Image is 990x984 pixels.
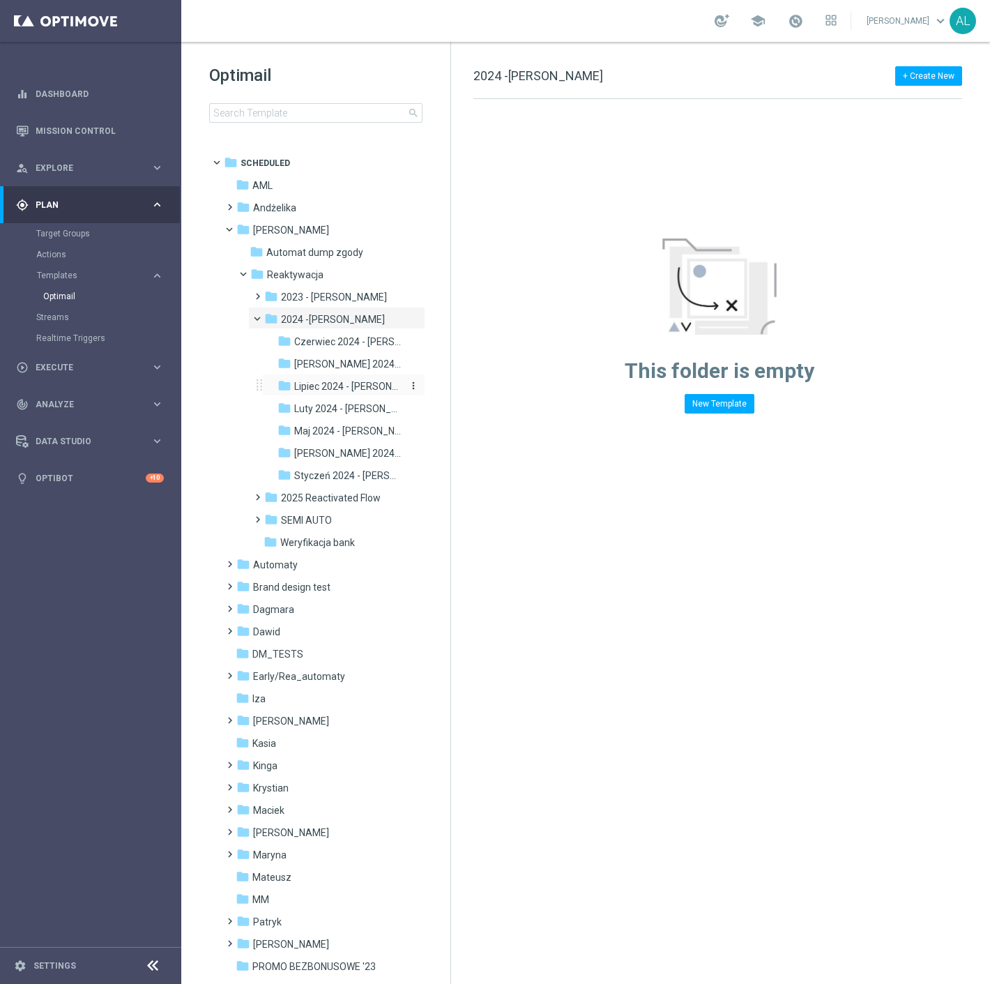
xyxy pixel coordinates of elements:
[236,691,250,705] i: folder
[264,312,278,326] i: folder
[236,780,250,794] i: folder
[685,394,754,414] button: New Template
[253,626,280,638] span: Dawid
[16,199,151,211] div: Plan
[236,736,250,750] i: folder
[16,162,151,174] div: Explore
[236,870,250,884] i: folder
[253,759,277,772] span: Kinga
[43,286,180,307] div: Optimail
[236,580,250,593] i: folder
[264,535,277,549] i: folder
[151,269,164,282] i: keyboard_arrow_right
[408,380,419,391] i: more_vert
[16,460,164,497] div: Optibot
[253,559,298,571] span: Automaty
[236,713,250,727] i: folder
[33,962,76,970] a: Settings
[750,13,766,29] span: school
[625,358,814,383] span: This folder is empty
[294,469,403,482] span: Styczeń 2024 - Antoni
[36,460,146,497] a: Optibot
[15,399,165,410] button: track_changes Analyze keyboard_arrow_right
[241,157,290,169] span: Scheduled
[146,474,164,483] div: +10
[294,402,403,415] span: Luty 2024 - Antoni
[36,164,151,172] span: Explore
[15,362,165,373] div: play_circle_outline Execute keyboard_arrow_right
[895,66,962,86] button: + Create New
[36,363,151,372] span: Execute
[16,361,151,374] div: Execute
[151,198,164,211] i: keyboard_arrow_right
[236,222,250,236] i: folder
[250,245,264,259] i: folder
[277,468,291,482] i: folder
[15,89,165,100] button: equalizer Dashboard
[950,8,976,34] div: AL
[151,434,164,448] i: keyboard_arrow_right
[236,624,250,638] i: folder
[252,692,266,705] span: Iza
[253,782,289,794] span: Krystian
[236,959,250,973] i: folder
[151,361,164,374] i: keyboard_arrow_right
[36,249,145,260] a: Actions
[253,581,330,593] span: Brand design test
[294,380,403,393] span: Lipiec 2024 - Antoni
[253,849,287,861] span: Maryna
[15,126,165,137] button: Mission Control
[252,960,376,973] span: PROMO BEZBONUSOWE '23
[280,536,355,549] span: Weryfikacja bank
[236,646,250,660] i: folder
[15,473,165,484] button: lightbulb Optibot +10
[16,199,29,211] i: gps_fixed
[37,271,137,280] span: Templates
[277,356,291,370] i: folder
[36,270,165,281] div: Templates keyboard_arrow_right
[209,103,422,123] input: Search Template
[264,289,278,303] i: folder
[236,892,250,906] i: folder
[37,271,151,280] div: Templates
[473,68,603,83] span: 2024 -[PERSON_NAME]
[36,244,180,265] div: Actions
[236,803,250,817] i: folder
[253,715,329,727] span: Kamil N.
[36,265,180,307] div: Templates
[36,75,164,112] a: Dashboard
[933,13,948,29] span: keyboard_arrow_down
[236,669,250,683] i: folder
[236,937,250,951] i: folder
[236,557,250,571] i: folder
[36,223,180,244] div: Target Groups
[236,758,250,772] i: folder
[16,361,29,374] i: play_circle_outline
[16,398,29,411] i: track_changes
[36,312,145,323] a: Streams
[294,358,403,370] span: Kwiecień 2024 - Antoni
[36,437,151,446] span: Data Studio
[16,435,151,448] div: Data Studio
[224,156,238,169] i: folder
[15,199,165,211] button: gps_fixed Plan keyboard_arrow_right
[294,447,403,460] span: Marzec 2024 - Antoni
[281,492,381,504] span: 2025 Reactivated Flow
[236,914,250,928] i: folder
[264,513,278,527] i: folder
[405,379,419,393] button: more_vert
[252,871,291,884] span: Mateusz
[250,267,264,281] i: folder
[252,648,303,660] span: DM_TESTS
[281,291,387,303] span: 2023 - Antoni
[15,162,165,174] div: person_search Explore keyboard_arrow_right
[16,75,164,112] div: Dashboard
[36,112,164,149] a: Mission Control
[36,328,180,349] div: Realtime Triggers
[277,446,291,460] i: folder
[277,379,291,393] i: folder
[16,112,164,149] div: Mission Control
[294,425,403,437] span: Maj 2024 - Antoni
[36,307,180,328] div: Streams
